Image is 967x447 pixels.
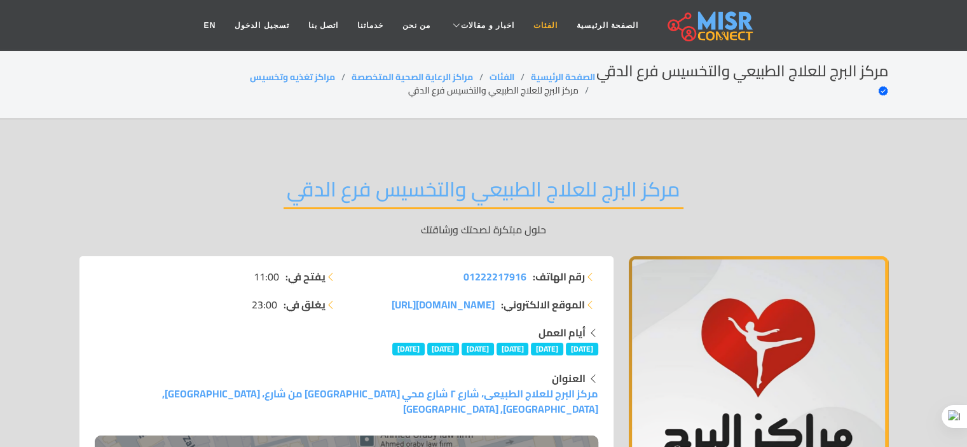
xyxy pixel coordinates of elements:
[668,10,753,41] img: main.misr_connect
[440,13,524,38] a: اخبار و مقالات
[427,343,460,355] span: [DATE]
[566,343,598,355] span: [DATE]
[878,86,888,96] svg: Verified account
[552,369,586,388] strong: العنوان
[348,13,393,38] a: خدماتنا
[252,297,277,312] span: 23:00
[79,222,888,237] p: حلول مبتكرة لصحتك ورشاقتك
[462,343,494,355] span: [DATE]
[533,269,585,284] strong: رقم الهاتف:
[595,62,888,99] h2: مركز البرج للعلاج الطبيعي والتخسيس فرع الدقي
[392,295,495,314] span: [DOMAIN_NAME][URL]
[392,343,425,355] span: [DATE]
[284,297,326,312] strong: يغلق في:
[531,343,563,355] span: [DATE]
[501,297,585,312] strong: الموقع الالكتروني:
[463,267,526,286] span: 01222217916
[352,69,473,85] a: مراكز الرعاية الصحية المتخصصة
[195,13,226,38] a: EN
[463,269,526,284] a: 01222217916
[490,69,514,85] a: الفئات
[538,323,586,342] strong: أيام العمل
[284,177,683,209] h2: مركز البرج للعلاج الطبيعي والتخسيس فرع الدقي
[524,13,567,38] a: الفئات
[461,20,514,31] span: اخبار و مقالات
[299,13,348,38] a: اتصل بنا
[567,13,648,38] a: الصفحة الرئيسية
[392,297,495,312] a: [DOMAIN_NAME][URL]
[285,269,326,284] strong: يفتح في:
[408,84,595,97] li: مركز البرج للعلاج الطبيعي والتخسيس فرع الدقي
[225,13,298,38] a: تسجيل الدخول
[250,69,335,85] a: مراكز تغذيه وتخسيس
[254,269,279,284] span: 11:00
[531,69,595,85] a: الصفحة الرئيسية
[497,343,529,355] span: [DATE]
[393,13,440,38] a: من نحن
